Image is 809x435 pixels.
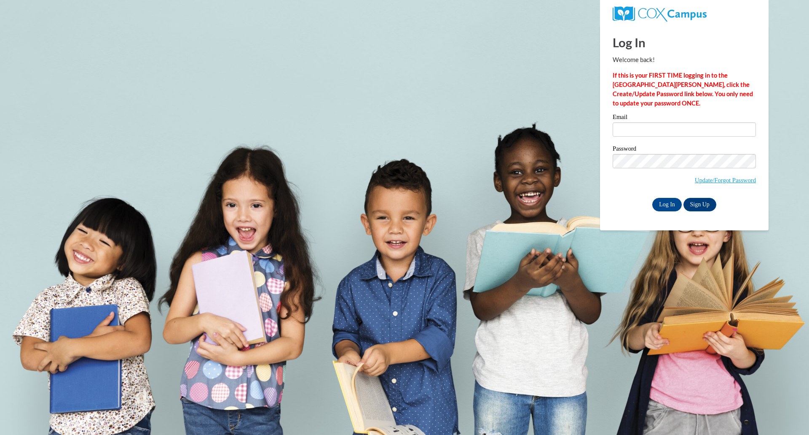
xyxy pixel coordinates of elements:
[652,198,682,211] input: Log In
[613,6,707,22] img: COX Campus
[613,72,753,107] strong: If this is your FIRST TIME logging in to the [GEOGRAPHIC_DATA][PERSON_NAME], click the Create/Upd...
[613,146,756,154] label: Password
[613,114,756,122] label: Email
[683,198,716,211] a: Sign Up
[613,10,707,17] a: COX Campus
[613,55,756,65] p: Welcome back!
[695,177,756,184] a: Update/Forgot Password
[613,34,756,51] h1: Log In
